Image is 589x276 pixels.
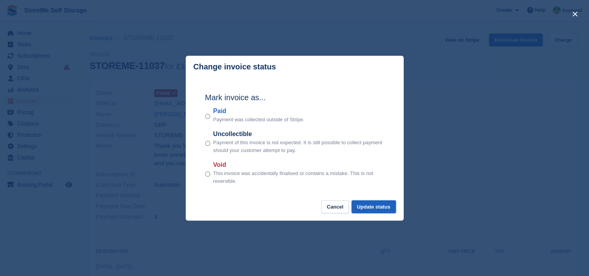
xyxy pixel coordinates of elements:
[213,139,384,154] p: Payment of this invoice is not expected. It is still possible to collect payment should your cust...
[213,160,384,170] label: Void
[213,106,304,116] label: Paid
[321,200,349,213] button: Cancel
[193,62,276,71] p: Change invoice status
[213,129,384,139] label: Uncollectible
[213,116,304,124] p: Payment was collected outside of Stripe.
[569,8,581,20] button: close
[352,200,396,213] button: Update status
[205,92,384,103] h2: Mark invoice as...
[213,170,384,185] p: This invoice was accidentally finalised or contains a mistake. This is not reversible.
